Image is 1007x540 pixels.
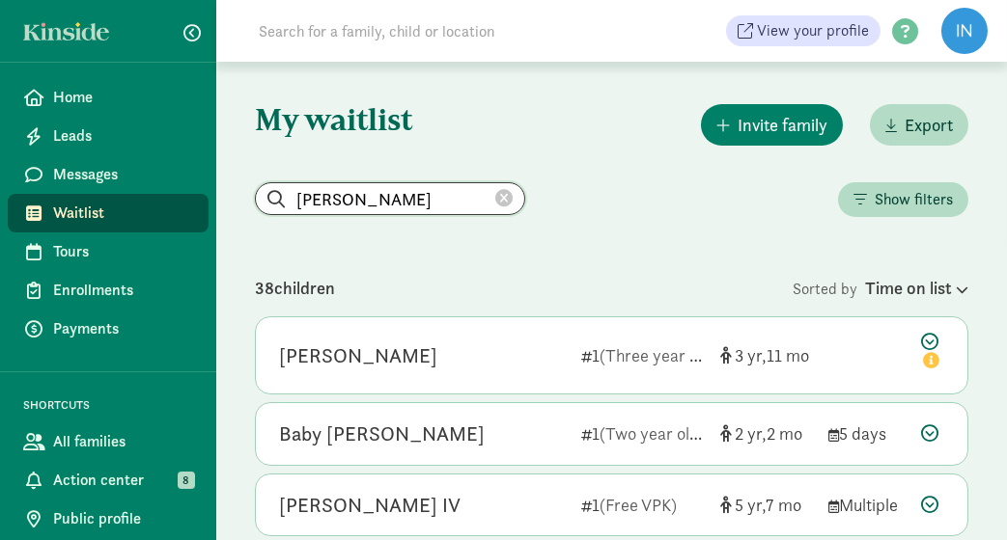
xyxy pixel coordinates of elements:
[865,275,968,301] div: Time on list
[8,461,209,499] a: Action center 8
[875,188,953,211] span: Show filters
[279,340,437,371] div: Palmer Halbig
[53,430,193,453] span: All families
[720,420,813,446] div: [object Object]
[8,78,209,117] a: Home
[247,12,726,50] input: Search for a family, child or location
[905,112,953,138] span: Export
[8,117,209,155] a: Leads
[735,494,766,516] span: 5
[256,183,524,214] input: Search list...
[255,100,487,139] h1: My waitlist
[53,124,193,148] span: Leads
[870,104,968,146] button: Export
[793,275,968,301] div: Sorted by
[600,422,712,445] span: (Two year olds)
[828,420,906,446] div: 5 days
[53,507,193,530] span: Public profile
[738,112,827,138] span: Invite family
[720,342,813,368] div: [object Object]
[735,344,767,366] span: 3
[8,310,209,348] a: Payments
[8,194,209,232] a: Waitlist
[767,344,809,366] span: 11
[701,104,843,146] button: Invite family
[767,422,802,445] span: 2
[766,494,801,516] span: 7
[581,342,705,368] div: 1
[726,15,881,46] a: View your profile
[178,472,195,489] span: 8
[838,182,968,217] button: Show filters
[8,232,209,271] a: Tours
[53,240,193,263] span: Tours
[53,86,193,109] span: Home
[600,344,724,366] span: (Three year olds)
[53,163,193,186] span: Messages
[53,279,193,302] span: Enrollments
[735,422,767,445] span: 2
[255,275,793,301] div: 38 children
[8,155,209,194] a: Messages
[757,19,869,42] span: View your profile
[828,492,906,518] div: Multiple
[53,202,193,225] span: Waitlist
[53,317,193,340] span: Payments
[8,422,209,461] a: All families
[581,492,705,518] div: 1
[600,494,677,516] span: (Free VPK)
[720,492,813,518] div: [object Object]
[279,418,485,449] div: Baby Buccheri
[279,490,461,521] div: Arthur Williams IV
[8,271,209,310] a: Enrollments
[910,447,1007,540] iframe: Chat Widget
[581,420,705,446] div: 1
[53,469,193,492] span: Action center
[8,499,209,538] a: Public profile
